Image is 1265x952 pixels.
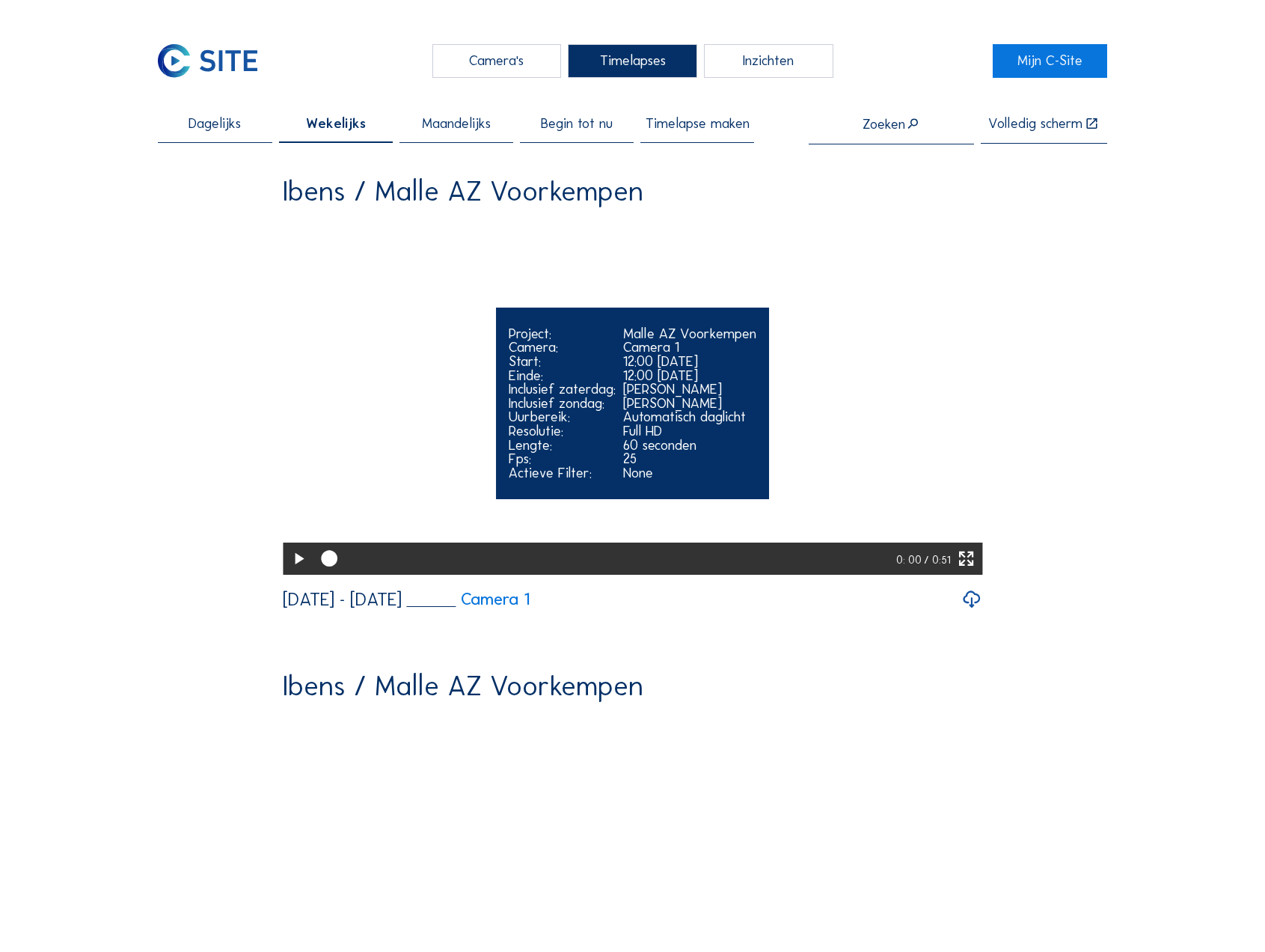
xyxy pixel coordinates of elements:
[896,543,924,575] div: 0: 00
[432,44,561,78] div: Camera's
[283,591,402,608] div: [DATE] - [DATE]
[158,44,257,78] img: C-SITE Logo
[623,439,756,453] div: 60 seconden
[623,466,756,480] div: None
[993,44,1106,78] a: Mijn C-Site
[924,543,951,575] div: / 0:51
[568,44,696,78] div: Timelapses
[509,369,616,383] div: Einde:
[623,410,756,424] div: Automatisch daglicht
[509,382,616,397] div: Inclusief zaterdag:
[623,341,756,355] div: Camera 1
[306,117,366,131] span: Wekelijks
[422,117,491,131] span: Maandelijks
[509,341,616,355] div: Camera:
[509,410,616,424] div: Uurbereik:
[623,369,756,383] div: 12:00 [DATE]
[283,177,643,205] div: Ibens / Malle AZ Voorkempen
[646,117,750,131] span: Timelapse maken
[509,466,616,480] div: Actieve Filter:
[283,672,643,700] div: Ibens / Malle AZ Voorkempen
[541,117,613,131] span: Begin tot nu
[189,117,241,131] span: Dagelijks
[509,424,616,439] div: Resolutie:
[988,117,1082,132] div: Volledig scherm
[623,382,756,397] div: [PERSON_NAME]
[407,591,530,608] a: Camera 1
[623,424,756,439] div: Full HD
[283,222,982,573] video: Your browser does not support the video tag.
[509,439,616,453] div: Lengte:
[158,44,272,78] a: C-SITE Logo
[623,327,756,341] div: Malle AZ Voorkempen
[509,327,616,341] div: Project:
[509,397,616,411] div: Inclusief zondag:
[623,355,756,369] div: 12:00 [DATE]
[704,44,833,78] div: Inzichten
[509,452,616,466] div: Fps:
[509,355,616,369] div: Start:
[623,452,756,466] div: 25
[623,397,756,411] div: [PERSON_NAME]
